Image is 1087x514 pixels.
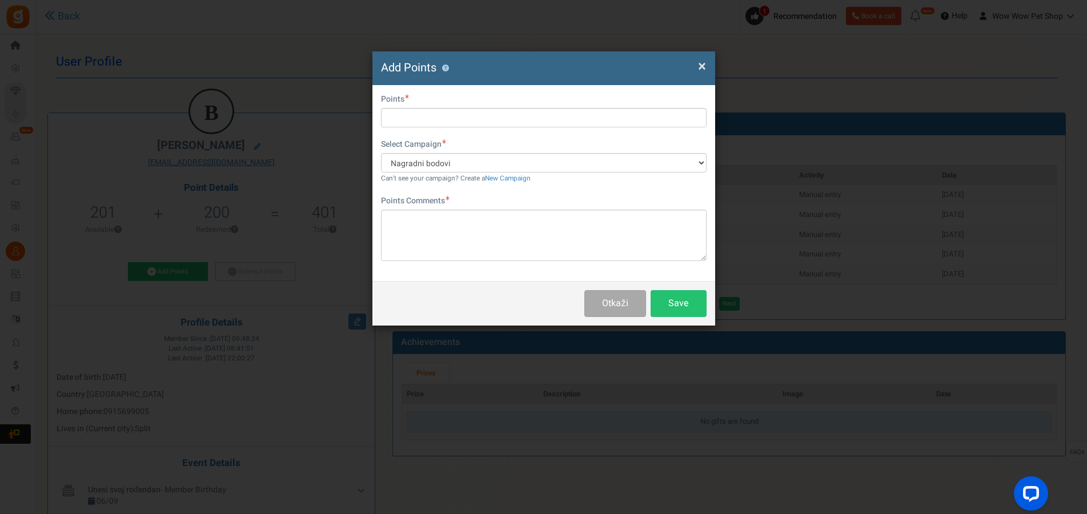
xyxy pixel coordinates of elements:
button: ? [442,65,450,72]
span: × [698,55,706,77]
button: Save [651,290,707,317]
a: New Campaign [485,174,531,183]
label: Points Comments [381,195,450,207]
label: Points [381,94,409,105]
small: Can't see your campaign? Create a [381,174,531,183]
button: Otkaži [584,290,645,317]
span: Add Points [381,59,436,76]
label: Select Campaign [381,139,446,150]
